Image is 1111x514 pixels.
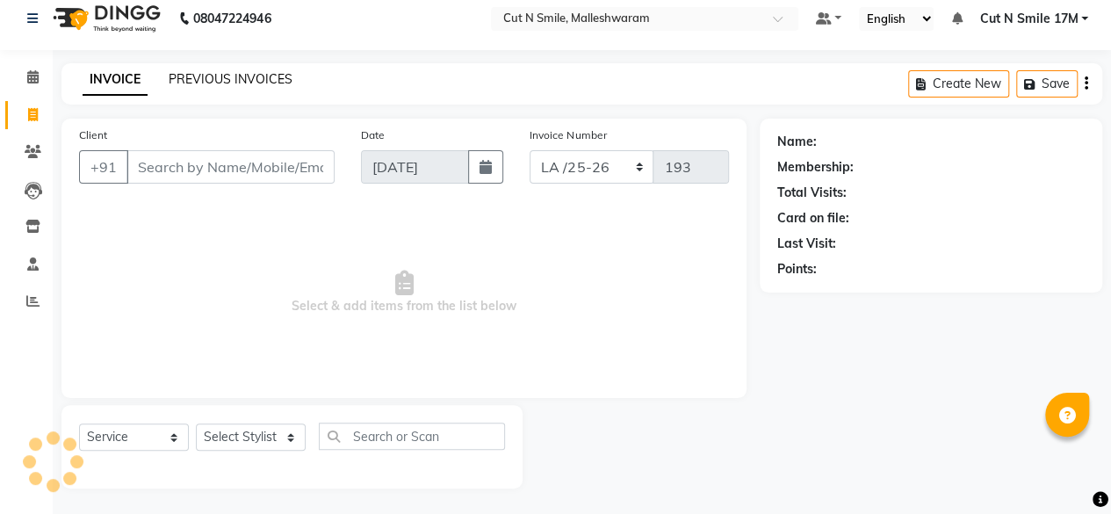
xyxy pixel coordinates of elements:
[777,158,854,177] div: Membership:
[530,127,606,143] label: Invoice Number
[979,10,1078,28] span: Cut N Smile 17M
[79,127,107,143] label: Client
[169,71,292,87] a: PREVIOUS INVOICES
[777,260,817,279] div: Points:
[777,209,849,228] div: Card on file:
[908,70,1009,98] button: Create New
[319,423,505,450] input: Search or Scan
[126,150,335,184] input: Search by Name/Mobile/Email/Code
[1016,70,1078,98] button: Save
[777,184,847,202] div: Total Visits:
[777,235,836,253] div: Last Visit:
[79,150,128,184] button: +91
[83,64,148,96] a: INVOICE
[361,127,385,143] label: Date
[79,205,729,380] span: Select & add items from the list below
[777,133,817,151] div: Name:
